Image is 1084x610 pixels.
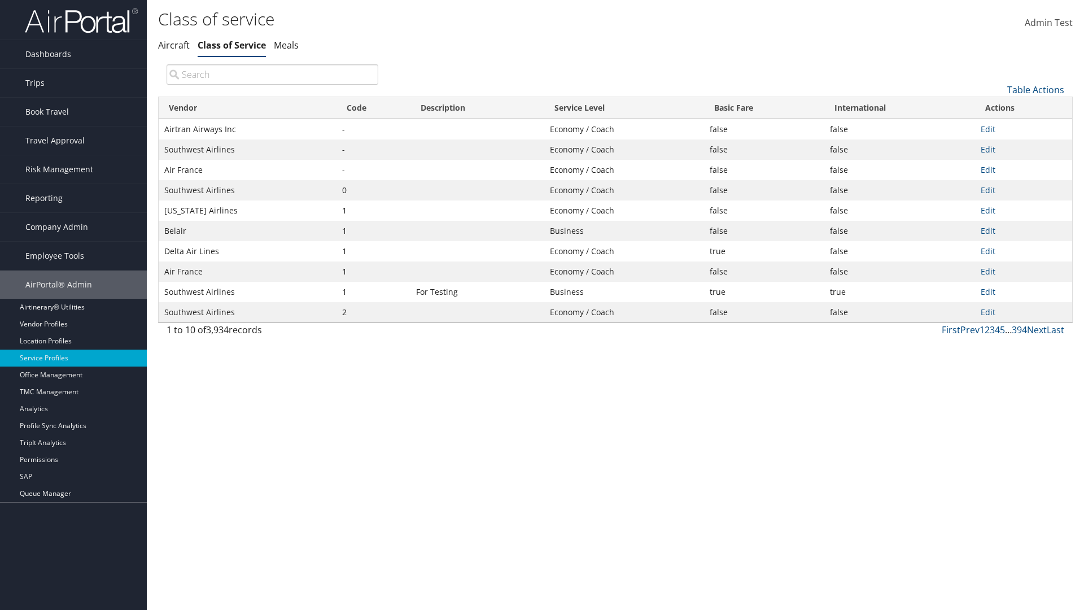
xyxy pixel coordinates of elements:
[544,140,704,160] td: Economy / Coach
[198,39,266,51] a: Class of Service
[1025,16,1073,29] span: Admin Test
[410,282,544,302] td: For Testing
[336,221,410,241] td: 1
[544,201,704,221] td: Economy / Coach
[336,241,410,262] td: 1
[25,127,85,155] span: Travel Approval
[824,221,975,241] td: false
[25,155,93,184] span: Risk Management
[25,98,69,126] span: Book Travel
[158,39,190,51] a: Aircraft
[159,282,336,302] td: Southwest Airlines
[824,282,975,302] td: true
[159,262,336,282] td: Air France
[704,140,824,160] td: false
[25,271,92,299] span: AirPortal® Admin
[1012,324,1027,336] a: 394
[704,160,824,180] td: false
[824,302,975,323] td: false
[981,286,995,297] a: Edit
[159,180,336,201] td: Southwest Airlines
[544,97,704,119] th: Service Level: activate to sort column ascending
[336,140,410,160] td: -
[544,262,704,282] td: Economy / Coach
[544,119,704,140] td: Economy / Coach
[159,119,336,140] td: Airtran Airways Inc
[981,225,995,236] a: Edit
[544,180,704,201] td: Economy / Coach
[704,241,824,262] td: true
[25,40,71,68] span: Dashboards
[981,266,995,277] a: Edit
[960,324,980,336] a: Prev
[981,124,995,134] a: Edit
[544,302,704,323] td: Economy / Coach
[544,241,704,262] td: Economy / Coach
[25,184,63,212] span: Reporting
[1047,324,1064,336] a: Last
[336,262,410,282] td: 1
[824,140,975,160] td: false
[704,282,824,302] td: true
[824,160,975,180] td: false
[824,180,975,201] td: false
[824,97,975,119] th: International: activate to sort column ascending
[990,324,995,336] a: 3
[704,201,824,221] td: false
[824,201,975,221] td: false
[985,324,990,336] a: 2
[704,262,824,282] td: false
[544,160,704,180] td: Economy / Coach
[824,241,975,262] td: false
[336,282,410,302] td: 1
[1025,6,1073,41] a: Admin Test
[336,201,410,221] td: 1
[942,324,960,336] a: First
[336,97,410,119] th: Code: activate to sort column descending
[981,144,995,155] a: Edit
[544,221,704,241] td: Business
[824,119,975,140] td: false
[704,221,824,241] td: false
[980,324,985,336] a: 1
[995,324,1000,336] a: 4
[704,119,824,140] td: false
[25,7,138,34] img: airportal-logo.png
[25,213,88,241] span: Company Admin
[336,160,410,180] td: -
[1027,324,1047,336] a: Next
[981,246,995,256] a: Edit
[159,302,336,323] td: Southwest Airlines
[1007,84,1064,96] a: Table Actions
[159,241,336,262] td: Delta Air Lines
[981,185,995,195] a: Edit
[704,97,824,119] th: Basic Fare: activate to sort column ascending
[1000,324,1005,336] a: 5
[206,324,229,336] span: 3,934
[1005,324,1012,336] span: …
[336,119,410,140] td: -
[25,69,45,97] span: Trips
[336,180,410,201] td: 0
[981,164,995,175] a: Edit
[704,302,824,323] td: false
[274,39,299,51] a: Meals
[336,302,410,323] td: 2
[410,97,544,119] th: Description: activate to sort column ascending
[159,201,336,221] td: [US_STATE] Airlines
[158,7,768,31] h1: Class of service
[167,323,378,342] div: 1 to 10 of records
[981,205,995,216] a: Edit
[159,160,336,180] td: Air France
[981,307,995,317] a: Edit
[167,64,378,85] input: Search
[975,97,1072,119] th: Actions
[544,282,704,302] td: Business
[25,242,84,270] span: Employee Tools
[824,262,975,282] td: false
[159,97,336,119] th: Vendor: activate to sort column ascending
[159,140,336,160] td: Southwest Airlines
[159,221,336,241] td: Belair
[704,180,824,201] td: false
